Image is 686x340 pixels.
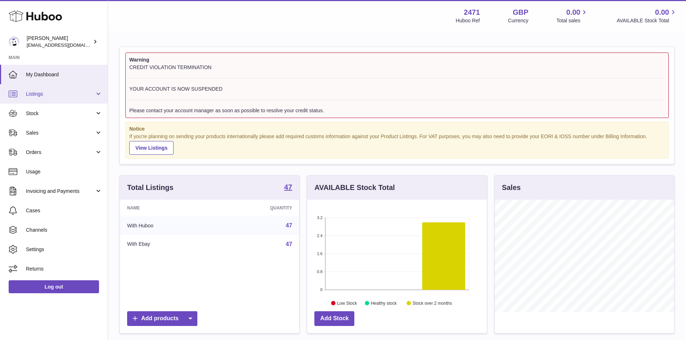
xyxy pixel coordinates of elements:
[556,8,588,24] a: 0.00 Total sales
[129,126,665,132] strong: Notice
[284,183,292,191] strong: 47
[120,216,215,235] td: With Huboo
[26,91,95,98] span: Listings
[120,235,215,254] td: With Ebay
[9,280,99,293] a: Log out
[566,8,580,17] span: 0.00
[26,246,102,253] span: Settings
[26,110,95,117] span: Stock
[456,17,480,24] div: Huboo Ref
[27,35,91,49] div: [PERSON_NAME]
[502,183,521,192] h3: Sales
[129,133,665,155] div: If you're planning on sending your products internationally please add required customs informati...
[616,17,677,24] span: AVAILABLE Stock Total
[314,183,395,192] h3: AVAILABLE Stock Total
[616,8,677,24] a: 0.00 AVAILABLE Stock Total
[513,8,528,17] strong: GBP
[26,71,102,78] span: My Dashboard
[286,241,292,247] a: 47
[26,207,102,214] span: Cases
[314,311,354,326] a: Add Stock
[129,141,174,155] a: View Listings
[129,56,665,63] strong: Warning
[120,200,215,216] th: Name
[26,266,102,272] span: Returns
[556,17,588,24] span: Total sales
[26,149,95,156] span: Orders
[317,269,323,274] text: 0.8
[26,130,95,136] span: Sales
[127,311,197,326] a: Add products
[284,183,292,192] a: 47
[320,287,323,292] text: 0
[508,17,529,24] div: Currency
[26,168,102,175] span: Usage
[464,8,480,17] strong: 2471
[317,251,323,256] text: 1.6
[655,8,669,17] span: 0.00
[26,188,95,195] span: Invoicing and Payments
[317,234,323,238] text: 2.4
[413,301,452,306] text: Stock over 2 months
[286,222,292,228] a: 47
[26,227,102,234] span: Channels
[129,64,665,114] div: CREDIT VIOLATION TERMINATION YOUR ACCOUNT IS NOW SUSPENDED Please contact your account manager as...
[9,36,19,47] img: internalAdmin-2471@internal.huboo.com
[215,200,299,216] th: Quantity
[317,216,323,220] text: 3.2
[371,301,397,306] text: Healthy stock
[337,301,357,306] text: Low Stock
[27,42,106,48] span: [EMAIL_ADDRESS][DOMAIN_NAME]
[127,183,174,192] h3: Total Listings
